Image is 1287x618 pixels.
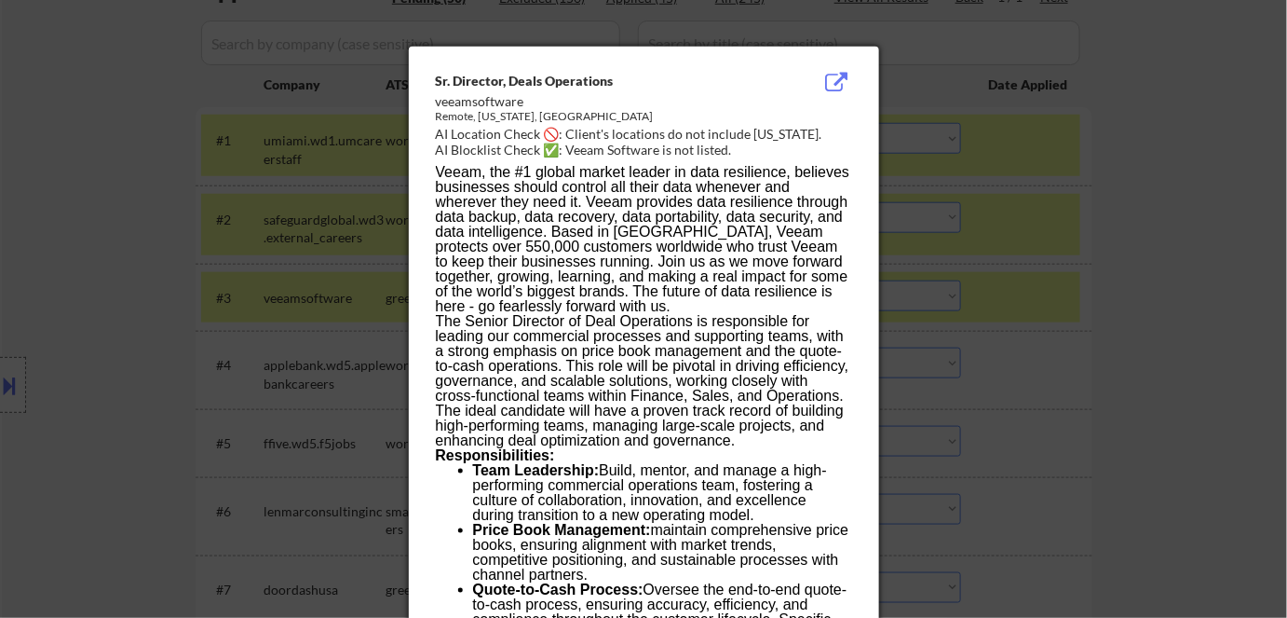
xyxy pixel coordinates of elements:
li: maintain comprehensive price books, ensuring alignment with market trends, competitive positionin... [473,523,851,583]
div: AI Blocklist Check ✅: Veeam Software is not listed. [436,141,860,159]
div: veeamsoftware [436,92,758,111]
div: Remote, [US_STATE], [GEOGRAPHIC_DATA] [436,109,758,125]
strong: Team Leadership: [473,462,600,478]
p: The Senior Director of Deal Operations is responsible for leading our commercial processes and su... [436,314,851,448]
div: AI Location Check 🚫: Client's locations do not include [US_STATE]. [436,125,860,144]
div: Sr. Director, Deals Operations [436,72,758,90]
strong: Responsibilities: [436,447,555,463]
span: Veeam, the #1 global market leader in data resilience, believes businesses should control all the... [436,164,850,314]
strong: Quote-to-Cash Process: [473,582,643,597]
strong: Price Book Management: [473,522,651,538]
li: Build, mentor, and manage a high-performing commercial operations team, fostering a culture of co... [473,463,851,523]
